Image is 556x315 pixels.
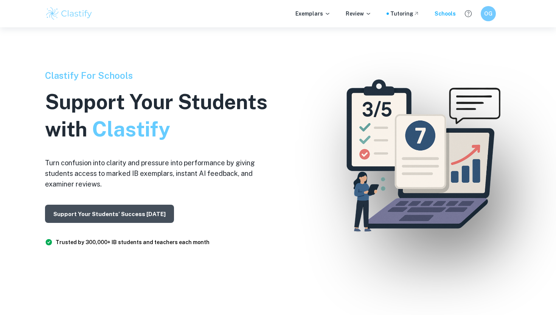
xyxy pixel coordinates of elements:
h6: Turn confusion into clarity and pressure into performance by giving students access to marked IB ... [45,158,280,190]
h1: Support Your Students with [45,88,280,143]
a: Tutoring [390,9,419,18]
button: Support Your Students’ Success [DATE] [45,205,174,223]
img: Clastify For Schools Hero [329,66,511,249]
img: Clastify logo [45,6,93,21]
p: Exemplars [295,9,331,18]
h6: Trusted by 300,000+ IB students and teachers each month [56,238,210,246]
button: Help and Feedback [462,7,475,20]
span: Clastify [92,117,170,141]
h6: OG [484,9,493,18]
a: Schools [435,9,456,18]
button: OG [481,6,496,21]
p: Review [346,9,371,18]
h6: Clastify For Schools [45,69,280,82]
